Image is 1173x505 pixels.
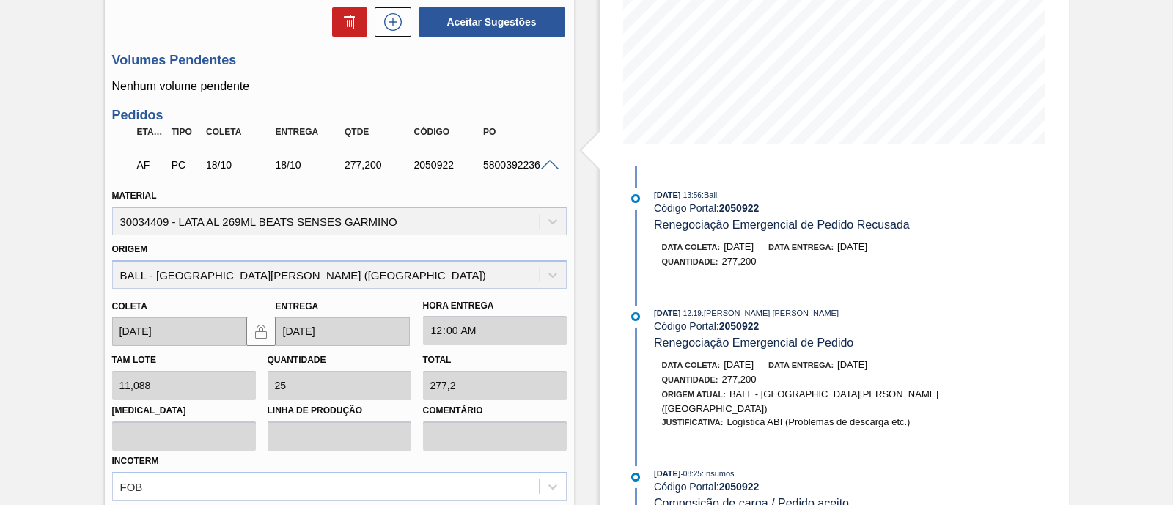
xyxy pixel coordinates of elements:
[654,218,910,231] span: Renegociação Emergencial de Pedido Recusada
[479,127,556,137] div: PO
[120,480,143,493] div: FOB
[133,149,169,181] div: Aguardando Faturamento
[662,390,726,399] span: Origem Atual:
[654,320,1002,332] div: Código Portal:
[133,127,169,137] div: Etapa
[411,6,567,38] div: Aceitar Sugestões
[719,481,760,493] strong: 2050922
[276,301,319,312] label: Entrega
[112,456,159,466] label: Incoterm
[112,244,148,254] label: Origem
[112,80,567,93] p: Nenhum volume pendente
[272,159,348,171] div: 18/10/2025
[722,256,757,267] span: 277,200
[654,309,680,317] span: [DATE]
[662,388,939,414] span: BALL - [GEOGRAPHIC_DATA][PERSON_NAME] ([GEOGRAPHIC_DATA])
[112,191,157,201] label: Material
[724,241,754,252] span: [DATE]
[719,202,760,214] strong: 2050922
[768,243,834,251] span: Data entrega:
[341,159,417,171] div: 277,200
[722,374,757,385] span: 277,200
[112,53,567,68] h3: Volumes Pendentes
[479,159,556,171] div: 5800392236
[681,191,702,199] span: - 13:56
[202,127,279,137] div: Coleta
[112,355,156,365] label: Tam lote
[112,108,567,123] h3: Pedidos
[654,191,680,199] span: [DATE]
[662,243,721,251] span: Data coleta:
[631,312,640,321] img: atual
[631,473,640,482] img: atual
[654,336,853,349] span: Renegociação Emergencial de Pedido
[719,320,760,332] strong: 2050922
[112,400,256,421] label: [MEDICAL_DATA]
[272,127,348,137] div: Entrega
[268,355,326,365] label: Quantidade
[252,322,270,340] img: locked
[702,191,717,199] span: : Ball
[112,317,246,346] input: dd/mm/yyyy
[662,361,721,369] span: Data coleta:
[768,361,834,369] span: Data entrega:
[654,469,680,478] span: [DATE]
[423,400,567,421] label: Comentário
[325,7,367,37] div: Excluir Sugestões
[837,359,867,370] span: [DATE]
[681,309,702,317] span: - 12:19
[654,202,1002,214] div: Código Portal:
[837,241,867,252] span: [DATE]
[411,127,487,137] div: Código
[423,295,567,317] label: Hora Entrega
[631,194,640,203] img: atual
[246,317,276,346] button: locked
[268,400,411,421] label: Linha de Produção
[702,309,839,317] span: : [PERSON_NAME] [PERSON_NAME]
[112,301,147,312] label: Coleta
[341,127,417,137] div: Qtde
[367,7,411,37] div: Nova sugestão
[137,159,165,171] p: AF
[276,317,410,346] input: dd/mm/yyyy
[202,159,279,171] div: 18/10/2025
[168,127,203,137] div: Tipo
[702,469,735,478] span: : Insumos
[423,355,452,365] label: Total
[168,159,203,171] div: Pedido de Compra
[411,159,487,171] div: 2050922
[662,418,724,427] span: Justificativa:
[419,7,565,37] button: Aceitar Sugestões
[681,470,702,478] span: - 08:25
[662,375,718,384] span: Quantidade :
[724,359,754,370] span: [DATE]
[654,481,1002,493] div: Código Portal:
[662,257,718,266] span: Quantidade :
[727,416,910,427] span: Logística ABI (Problemas de descarga etc.)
